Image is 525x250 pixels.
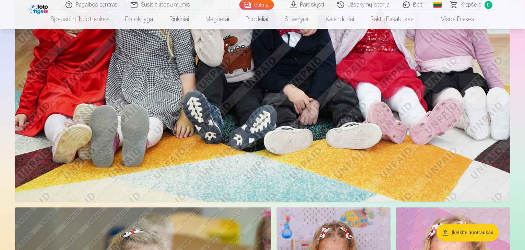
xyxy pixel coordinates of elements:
a: Spausdinti nuotraukas [43,10,117,29]
a: Raktų pakabukas [362,10,422,29]
a: Visos prekės [422,10,483,29]
a: Fotoknyga [117,10,162,29]
a: Magnetai [198,10,238,29]
a: Rinkiniai [162,10,198,29]
a: Kalendoriai [318,10,362,29]
span: Krepšelis [461,1,482,9]
img: /fa2 [29,3,50,14]
a: Suvenyrai [277,10,318,29]
a: Puodeliai [238,10,277,29]
button: Įkelkite nuotraukas [437,224,499,242]
span: 0 [485,1,492,9]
